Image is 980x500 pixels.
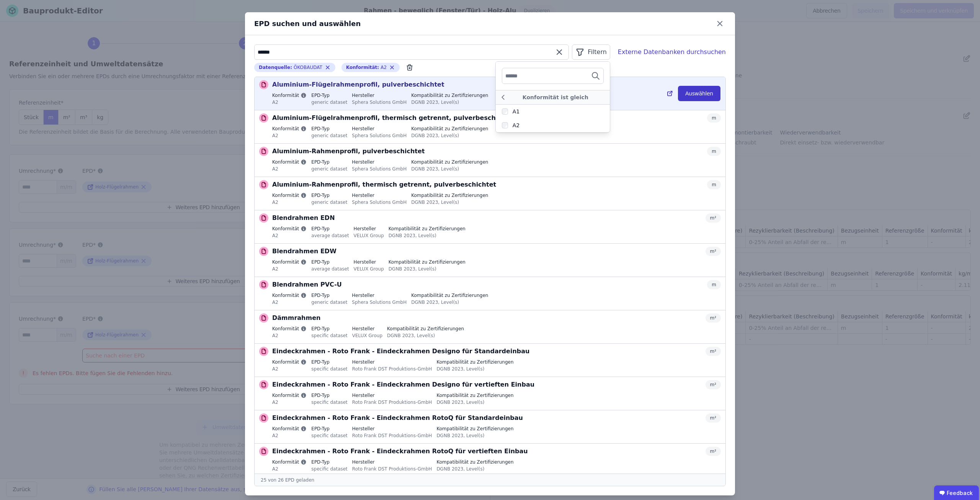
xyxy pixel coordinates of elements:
div: specific dataset [311,398,348,405]
label: Hersteller [354,226,384,232]
div: Sphera Solutions GmbH [352,132,407,139]
div: VELUX Group [354,232,384,239]
div: A2 [272,265,307,272]
span: Datenquelle : [259,64,292,70]
label: Konformität [272,459,307,465]
div: m² [706,313,721,323]
div: Externe Datenbanken durchsuchen [618,48,726,57]
div: Roto Frank DST Produktions-GmbH [352,365,432,372]
div: A2 [272,232,307,239]
div: m² [706,413,721,423]
div: Konformität ist gleich [507,93,604,101]
div: average dataset [311,265,349,272]
p: Eindeckrahmen - Roto Frank - Eindeckrahmen Designo für vertieften Einbau [272,380,534,389]
div: generic dataset [311,165,347,172]
div: generic dataset [311,298,347,305]
div: Roto Frank DST Produktions-GmbH [352,432,432,439]
div: VELUX Group [354,265,384,272]
div: specific dataset [311,332,348,339]
label: Konformität [272,159,307,165]
label: Kompatibilität zu Zertifizierungen [389,259,465,265]
label: Hersteller [352,392,432,398]
p: Dämmrahmen [272,313,320,323]
p: Eindeckrahmen - Roto Frank - Eindeckrahmen RotoQ für vertieften Einbau [272,447,528,456]
div: DGNB 2023, Level(s) [389,265,465,272]
label: Hersteller [352,192,407,198]
div: m² [706,247,721,256]
ul: Filtern [496,62,610,132]
div: m² [706,380,721,389]
div: A2 [272,298,307,305]
label: Konformität [272,292,307,298]
button: Filtern [572,44,610,60]
div: m [707,180,721,189]
label: Hersteller [352,426,432,432]
div: DGNB 2023, Level(s) [436,432,513,439]
div: DGNB 2023, Level(s) [411,198,488,205]
label: Kompatibilität zu Zertifizierungen [411,192,488,198]
p: Blendrahmen PVC-U [272,280,342,289]
p: Eindeckrahmen - Roto Frank - Eindeckrahmen Designo für Standardeinbau [272,347,529,356]
p: Aluminium-Flügelrahmenprofil, thermisch getrennt, pulverbeschichtet [272,113,516,123]
div: A2 [272,132,307,139]
label: Kompatibilität zu Zertifizierungen [411,159,488,165]
div: DGNB 2023, Level(s) [411,298,488,305]
label: Kompatibilität zu Zertifizierungen [411,126,488,132]
div: specific dataset [311,465,348,472]
label: EPD-Typ [311,426,348,432]
label: Konformität [272,92,307,98]
label: EPD-Typ [311,326,348,332]
label: EPD-Typ [311,392,348,398]
input: A1 [502,108,508,115]
div: DGNB 2023, Level(s) [411,132,488,139]
div: Sphera Solutions GmbH [352,198,407,205]
div: Sphera Solutions GmbH [352,298,407,305]
p: Blendrahmen EDN [272,213,335,223]
label: Konformität [272,192,307,198]
div: DGNB 2023, Level(s) [436,465,513,472]
label: Hersteller [352,92,407,98]
div: m [707,280,721,289]
label: Konformität [272,126,307,132]
label: EPD-Typ [311,159,347,165]
label: Hersteller [352,359,432,365]
div: A2 [272,332,307,339]
div: EPD suchen und auswählen [254,18,714,29]
div: m² [706,447,721,456]
div: m [707,113,721,123]
div: Sphera Solutions GmbH [352,165,407,172]
div: m² [706,347,721,356]
button: Auswählen [678,86,720,101]
div: A2 [272,365,307,372]
label: EPD-Typ [311,459,348,465]
div: Roto Frank DST Produktions-GmbH [352,398,432,405]
label: EPD-Typ [311,192,347,198]
label: Konformität [272,392,307,398]
div: DGNB 2023, Level(s) [436,398,513,405]
div: A2 [513,121,519,129]
label: Hersteller [352,459,432,465]
label: Kompatibilität zu Zertifizierungen [436,459,513,465]
div: A2 [272,398,307,405]
label: Hersteller [352,326,382,332]
div: 25 von 26 EPD geladen [255,474,725,486]
div: generic dataset [311,132,347,139]
input: A2 [502,122,508,128]
label: EPD-Typ [311,259,349,265]
div: DGNB 2023, Level(s) [389,232,465,239]
label: Konformität [272,259,307,265]
label: Kompatibilität zu Zertifizierungen [411,92,488,98]
div: A2 [272,165,307,172]
div: DGNB 2023, Level(s) [411,98,488,105]
div: DGNB 2023, Level(s) [387,332,464,339]
div: specific dataset [311,432,348,439]
label: Konformität [272,226,307,232]
div: m [707,147,721,156]
label: Konformität [272,359,307,365]
p: Aluminium-Flügelrahmenprofil, pulverbeschichtet [272,80,444,89]
div: generic dataset [311,98,347,105]
div: A2 [272,98,307,105]
p: Aluminium-Rahmenprofil, thermisch getrennt, pulverbeschichtet [272,180,496,189]
div: specific dataset [311,365,348,372]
